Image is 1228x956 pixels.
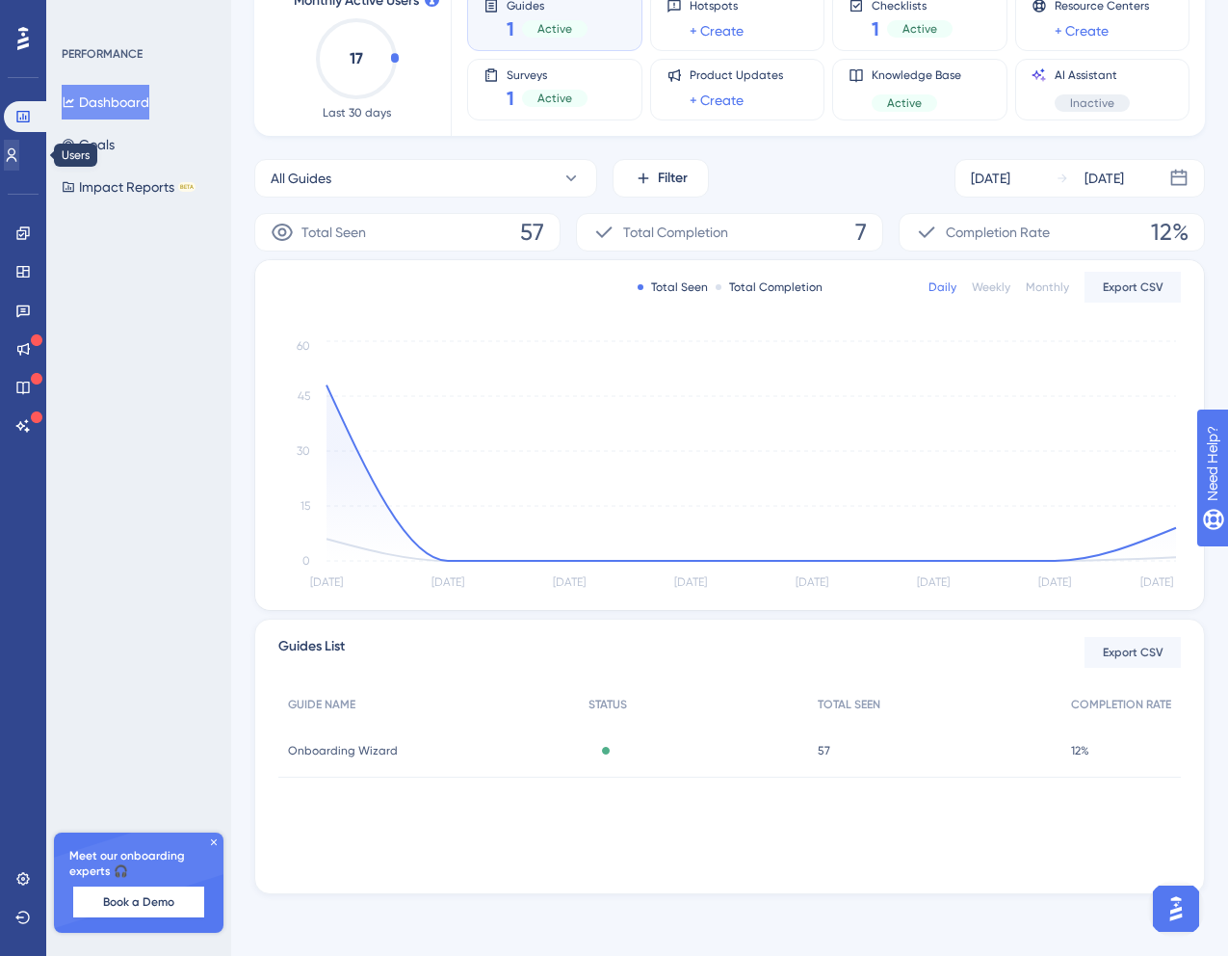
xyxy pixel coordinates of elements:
span: 57 [818,743,830,758]
button: Filter [613,159,709,198]
tspan: [DATE] [553,575,586,589]
div: [DATE] [1084,167,1124,190]
span: Product Updates [690,67,783,83]
button: Impact ReportsBETA [62,170,196,204]
tspan: 0 [302,554,310,568]
span: Active [887,95,922,111]
span: AI Assistant [1055,67,1130,83]
a: + Create [690,89,744,112]
span: Knowledge Base [872,67,961,83]
span: Export CSV [1103,645,1163,660]
div: Total Completion [716,279,823,295]
button: Export CSV [1084,637,1181,668]
div: Monthly [1026,279,1069,295]
span: 1 [507,15,514,42]
span: 12% [1151,217,1189,248]
span: STATUS [588,697,627,712]
span: 1 [872,15,879,42]
span: Export CSV [1103,279,1163,295]
tspan: 30 [297,444,310,458]
div: Daily [928,279,956,295]
span: Last 30 days [323,105,391,120]
div: PERFORMANCE [62,46,143,62]
span: Guides List [278,635,345,670]
tspan: [DATE] [674,575,707,589]
tspan: 60 [297,339,310,353]
text: 17 [350,49,363,67]
span: Total Completion [623,221,728,244]
span: Completion Rate [946,221,1050,244]
a: + Create [1055,19,1109,42]
div: [DATE] [971,167,1010,190]
span: GUIDE NAME [288,697,355,712]
button: Dashboard [62,85,149,119]
span: Need Help? [45,5,120,28]
span: 12% [1071,743,1089,758]
span: Book a Demo [103,894,174,910]
span: COMPLETION RATE [1071,697,1171,712]
button: Goals [62,127,115,162]
span: Surveys [507,67,588,81]
span: Active [537,91,572,106]
span: Meet our onboarding experts 🎧 [69,848,208,879]
span: Active [902,21,937,37]
tspan: [DATE] [310,575,343,589]
div: BETA [178,182,196,192]
span: All Guides [271,167,331,190]
span: Total Seen [301,221,366,244]
a: + Create [690,19,744,42]
span: 1 [507,85,514,112]
span: Inactive [1070,95,1114,111]
span: Active [537,21,572,37]
span: 57 [520,217,544,248]
button: All Guides [254,159,597,198]
tspan: [DATE] [431,575,464,589]
button: Export CSV [1084,272,1181,303]
tspan: 45 [298,389,310,403]
tspan: [DATE] [796,575,828,589]
div: Total Seen [638,279,708,295]
tspan: 15 [300,499,310,513]
tspan: [DATE] [917,575,950,589]
iframe: UserGuiding AI Assistant Launcher [1147,880,1205,938]
button: Book a Demo [73,887,204,917]
div: Weekly [972,279,1010,295]
span: Filter [658,167,688,190]
tspan: [DATE] [1140,575,1173,589]
span: Onboarding Wizard [288,743,398,758]
span: TOTAL SEEN [818,697,880,712]
tspan: [DATE] [1038,575,1071,589]
span: 7 [855,217,867,248]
